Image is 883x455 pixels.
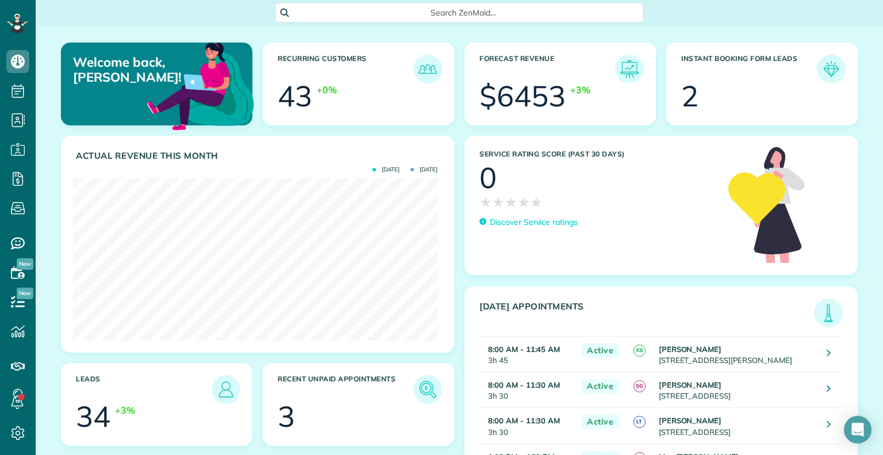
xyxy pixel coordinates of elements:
img: icon_todays_appointments-901f7ab196bb0bea1936b74009e4eb5ffbc2d2711fa7634e0d609ed5ef32b18b.png [817,301,840,324]
span: ★ [479,192,492,212]
span: New [17,258,33,270]
span: ★ [492,192,505,212]
div: +0% [317,83,337,97]
div: 43 [278,82,312,110]
h3: Leads [76,375,212,404]
span: LT [634,416,646,428]
div: 2 [681,82,698,110]
img: dashboard_welcome-42a62b7d889689a78055ac9021e634bf52bae3f8056760290aed330b23ab8690.png [145,29,256,141]
span: Active [581,343,619,358]
span: Active [581,379,619,393]
p: Discover Service ratings [490,216,578,228]
strong: 8:00 AM - 11:30 AM [488,380,560,389]
span: New [17,288,33,299]
td: 3h 45 [479,337,575,372]
p: Welcome back, [PERSON_NAME]! [73,55,190,85]
div: 3 [278,402,295,431]
span: ★ [517,192,530,212]
td: 3h 30 [479,372,575,408]
span: K8 [634,345,646,357]
span: [DATE] [373,167,400,173]
div: Open Intercom Messenger [844,416,872,443]
div: +3% [570,83,590,97]
td: [STREET_ADDRESS] [656,372,818,408]
img: icon_form_leads-04211a6a04a5b2264e4ee56bc0799ec3eb69b7e499cbb523a139df1d13a81ae0.png [820,58,843,81]
div: 0 [479,163,497,192]
span: ★ [530,192,543,212]
span: [DATE] [410,167,437,173]
span: Active [581,415,619,429]
h3: Recent unpaid appointments [278,375,413,404]
img: icon_forecast_revenue-8c13a41c7ed35a8dcfafea3cbb826a0462acb37728057bba2d056411b612bbbe.png [618,58,641,81]
a: Discover Service ratings [479,216,578,228]
div: +3% [115,404,135,417]
div: 34 [76,402,110,431]
h3: Instant Booking Form Leads [681,55,817,83]
strong: [PERSON_NAME] [659,345,722,354]
h3: Service Rating score (past 30 days) [479,150,717,158]
h3: Forecast Revenue [479,55,615,83]
img: icon_recurring_customers-cf858462ba22bcd05b5a5880d41d6543d210077de5bb9ebc9590e49fd87d84ed.png [416,58,439,81]
h3: Actual Revenue this month [76,151,442,161]
img: icon_unpaid_appointments-47b8ce3997adf2238b356f14209ab4cced10bd1f174958f3ca8f1d0dd7fffeee.png [416,378,439,401]
img: icon_leads-1bed01f49abd5b7fead27621c3d59655bb73ed531f8eeb49469d10e621d6b896.png [214,378,237,401]
span: ★ [505,192,517,212]
td: 3h 30 [479,408,575,443]
div: $6453 [479,82,566,110]
strong: 8:00 AM - 11:45 AM [488,345,560,354]
strong: 8:00 AM - 11:30 AM [488,416,560,425]
strong: [PERSON_NAME] [659,416,722,425]
span: SG [634,380,646,392]
td: [STREET_ADDRESS] [656,408,818,443]
h3: Recurring Customers [278,55,413,83]
td: [STREET_ADDRESS][PERSON_NAME] [656,337,818,372]
strong: [PERSON_NAME] [659,380,722,389]
h3: [DATE] Appointments [479,301,814,327]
